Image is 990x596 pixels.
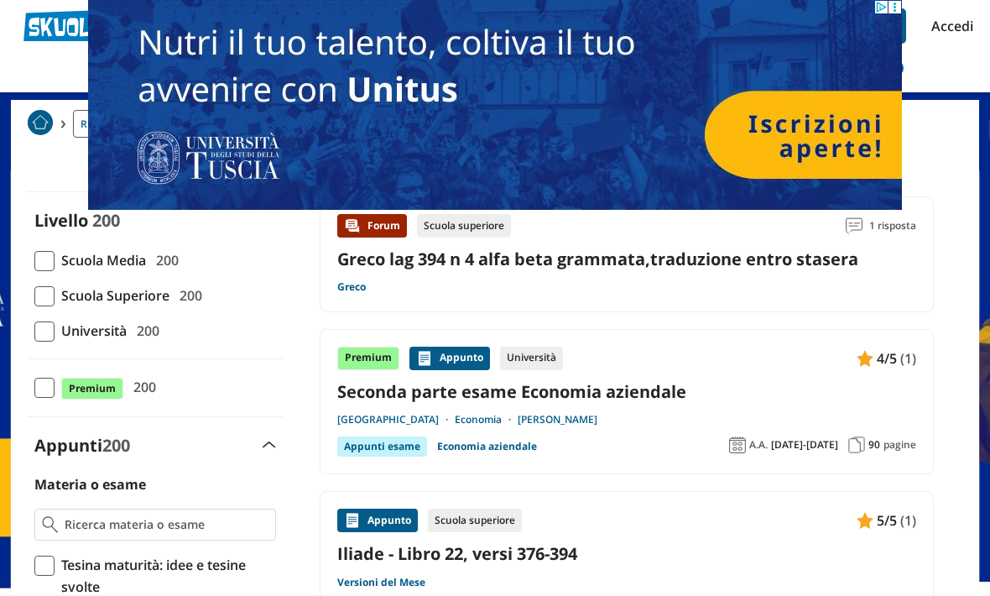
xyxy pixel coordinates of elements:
[337,509,418,532] div: Appunto
[729,437,746,453] img: Anno accademico
[34,434,130,457] label: Appunti
[409,347,490,370] div: Appunto
[149,249,179,271] span: 200
[416,350,433,367] img: Appunti contenuto
[61,378,123,400] span: Premium
[130,320,159,342] span: 200
[337,380,916,403] a: Seconda parte esame Economia aziendale
[28,110,53,135] img: Home
[263,442,276,448] img: Apri e chiudi sezione
[900,510,916,531] span: (1)
[877,510,897,531] span: 5/5
[42,516,58,533] img: Ricerca materia o esame
[337,542,916,565] a: Iliade - Libro 22, versi 376-394
[518,413,597,426] a: [PERSON_NAME]
[337,576,425,589] a: Versioni del Mese
[173,285,202,306] span: 200
[337,280,366,294] a: Greco
[846,217,862,234] img: Commenti lettura
[55,285,169,306] span: Scuola Superiore
[868,438,880,452] span: 90
[28,110,53,138] a: Home
[437,437,537,457] a: Economia aziendale
[337,437,427,457] div: Appunti esame
[337,413,455,426] a: [GEOGRAPHIC_DATA]
[34,475,146,494] label: Materia o esame
[900,348,916,369] span: (1)
[92,209,120,232] span: 200
[55,249,146,271] span: Scuola Media
[749,438,768,452] span: A.A.
[771,438,838,452] span: [DATE]-[DATE]
[337,248,858,270] a: Greco lag 394 n 4 alfa beta grammata,traduzione entro stasera
[344,217,361,234] img: Forum contenuto
[931,8,967,44] a: Accedi
[877,348,897,369] span: 4/5
[337,347,399,370] div: Premium
[55,320,127,342] span: Università
[337,214,407,238] div: Forum
[428,509,522,532] div: Scuola superiore
[883,438,916,452] span: pagine
[869,214,916,238] span: 1 risposta
[455,413,518,426] a: Economia
[102,434,130,457] span: 200
[857,350,873,367] img: Appunti contenuto
[848,437,865,453] img: Pagine
[500,347,563,370] div: Università
[65,516,268,533] input: Ricerca materia o esame
[344,512,361,529] img: Appunti contenuto
[127,376,156,398] span: 200
[34,209,88,232] label: Livello
[857,512,873,529] img: Appunti contenuto
[417,214,511,238] div: Scuola superiore
[73,110,123,138] a: Ricerca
